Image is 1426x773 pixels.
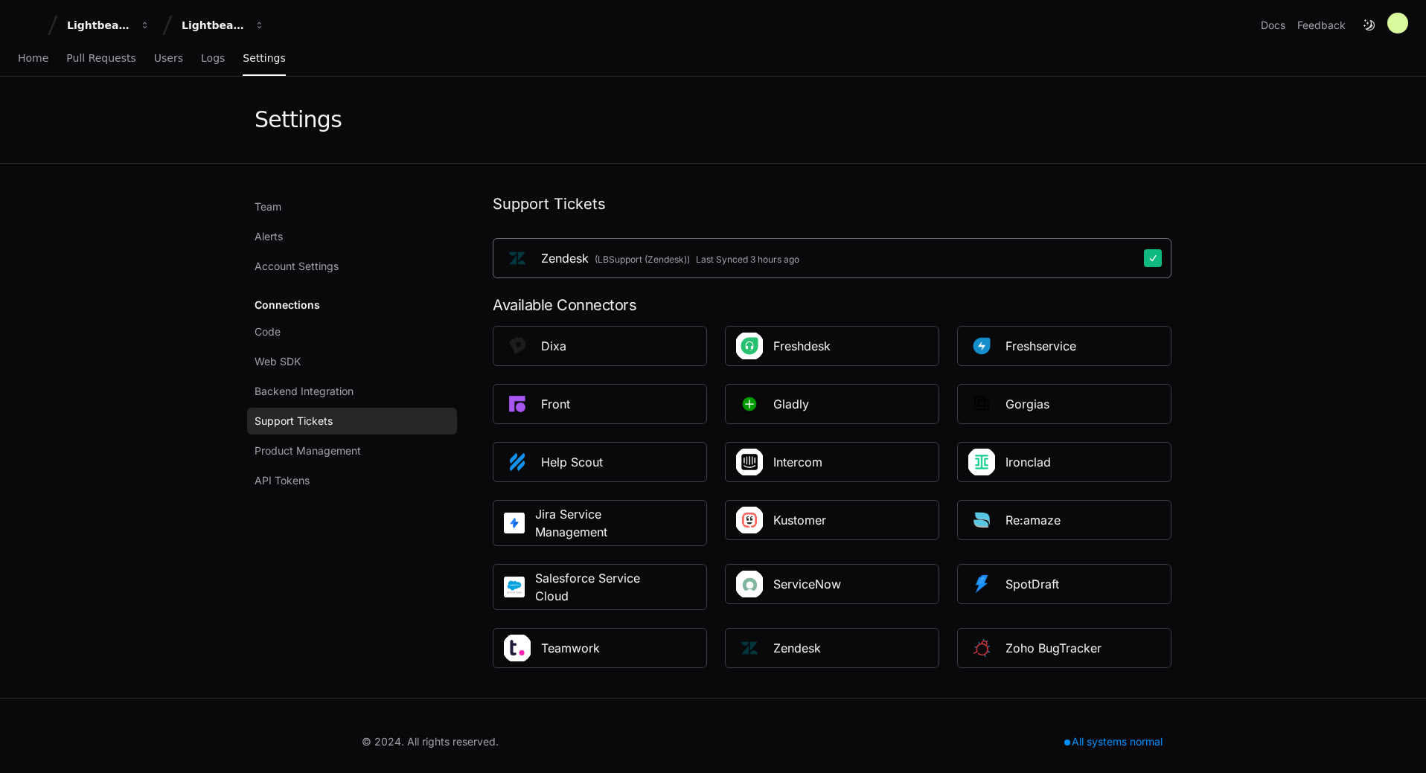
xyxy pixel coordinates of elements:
[247,253,457,280] a: Account Settings
[502,575,526,599] img: Salesforce_service_cloud.png
[1005,575,1059,593] div: SpotDraft
[255,106,342,133] div: Settings
[255,324,281,339] span: Code
[773,337,831,355] div: Freshdesk
[182,18,246,33] div: Lightbeam Health Solutions
[362,734,499,749] div: © 2024. All rights reserved.
[247,318,457,345] a: Code
[967,331,997,361] img: Platformfreshservice_square.png
[735,569,764,599] img: ServiceNow_Square_Logo.png
[541,453,603,471] div: Help Scout
[154,54,183,62] span: Users
[541,249,589,267] div: Zendesk
[541,639,600,657] div: Teamwork
[255,259,339,274] span: Account Settings
[773,395,809,413] div: Gladly
[535,569,650,605] div: Salesforce Service Cloud
[493,296,1171,314] div: Available Connectors
[67,18,131,33] div: Lightbeam Health
[967,389,997,419] img: PlatformGorgias_square.png
[247,437,457,464] a: Product Management
[1261,18,1285,33] a: Docs
[773,511,826,529] div: Kustomer
[255,473,310,488] span: API Tokens
[1297,18,1346,33] button: Feedback
[735,331,764,361] img: Freshdesk_Square_Logo.jpeg
[61,12,156,39] button: Lightbeam Health
[201,54,225,62] span: Logs
[967,505,997,535] img: Platformre_amaze_square.png
[502,633,532,663] img: Teamwork_Square_Logo.png
[541,395,570,413] div: Front
[243,54,285,62] span: Settings
[735,633,764,663] img: PlatformZendesk_9qMuXiF.png
[247,378,457,405] a: Backend Integration
[773,575,841,593] div: ServiceNow
[243,42,285,76] a: Settings
[735,447,764,477] img: Intercom_Square_Logo_V9D2LCb.png
[541,337,566,355] div: Dixa
[247,348,457,375] a: Web SDK
[247,223,457,250] a: Alerts
[535,505,650,541] div: Jira Service Management
[773,639,821,657] div: Zendesk
[18,54,48,62] span: Home
[1005,395,1049,413] div: Gorgias
[247,193,457,220] a: Team
[493,193,1171,214] h1: Support Tickets
[735,505,764,535] img: Kustomer_Square_Logo.jpeg
[247,467,457,494] a: API Tokens
[502,331,532,361] img: PlatformDixa_square.png
[255,229,283,244] span: Alerts
[18,42,48,76] a: Home
[967,569,997,599] img: Platformspotdraft_square.png
[255,384,354,399] span: Backend Integration
[1005,453,1051,471] div: Ironclad
[255,354,301,369] span: Web SDK
[967,633,997,663] img: ZohoBugTracker_square.png
[735,389,764,419] img: PlatformGladly.png
[201,42,225,76] a: Logs
[255,443,361,458] span: Product Management
[773,453,822,471] div: Intercom
[967,447,997,477] img: IronClad_Square.png
[1005,337,1076,355] div: Freshservice
[1005,511,1061,529] div: Re:amaze
[255,414,333,429] span: Support Tickets
[595,254,690,266] div: (LBSupport (Zendesk))
[1055,731,1171,752] div: All systems normal
[176,12,271,39] button: Lightbeam Health Solutions
[66,54,135,62] span: Pull Requests
[1005,639,1102,657] div: Zoho BugTracker
[502,447,532,477] img: PlatformHelpscout_square.png
[247,408,457,434] a: Support Tickets
[502,389,532,419] img: PlatformFront_square.png
[66,42,135,76] a: Pull Requests
[154,42,183,76] a: Users
[502,243,532,273] img: PlatformZendesk_9qMuXiF.png
[502,511,526,535] img: Jira_Service_Management.jpg
[696,254,799,266] div: Last Synced 3 hours ago
[255,199,281,214] span: Team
